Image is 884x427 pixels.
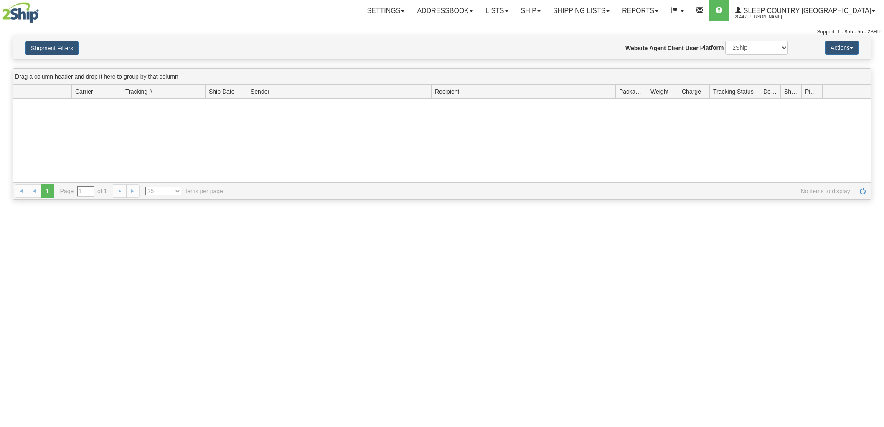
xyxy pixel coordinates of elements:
span: Ship Date [209,87,234,96]
span: 1 [41,184,54,198]
a: Reports [616,0,665,21]
span: Page of 1 [60,186,107,197]
span: Weight [650,87,668,96]
label: Website [625,44,648,52]
a: Ship [515,0,547,21]
span: Packages [619,87,643,96]
label: Platform [700,43,724,52]
img: logo2044.jpg [2,2,39,23]
span: Shipment Issues [784,87,798,96]
span: 2044 / [PERSON_NAME] [735,13,798,21]
label: Client [668,44,684,52]
span: Carrier [75,87,93,96]
a: Settings [361,0,411,21]
a: Sleep Country [GEOGRAPHIC_DATA] 2044 / [PERSON_NAME] [729,0,881,21]
span: Pickup Status [805,87,819,96]
a: Lists [479,0,514,21]
span: Delivery Status [763,87,777,96]
span: Tracking # [125,87,152,96]
button: Actions [825,41,859,55]
span: items per page [145,187,223,195]
span: No items to display [235,187,850,195]
span: Recipient [435,87,459,96]
span: Sender [251,87,269,96]
button: Shipment Filters [25,41,79,55]
span: Sleep Country [GEOGRAPHIC_DATA] [742,7,871,14]
a: Refresh [856,184,869,198]
a: Shipping lists [547,0,616,21]
a: Addressbook [411,0,479,21]
label: Agent [649,44,666,52]
label: User [686,44,699,52]
span: Charge [682,87,701,96]
div: grid grouping header [13,69,871,85]
span: Tracking Status [713,87,754,96]
div: Support: 1 - 855 - 55 - 2SHIP [2,28,882,36]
